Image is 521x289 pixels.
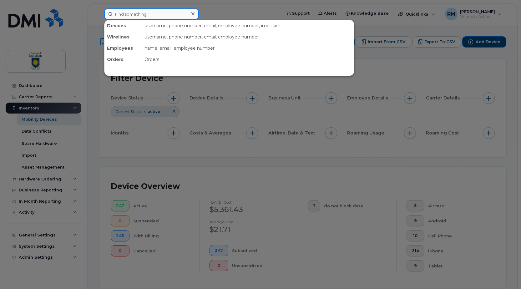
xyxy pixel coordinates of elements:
div: name, email, employee number [142,43,354,54]
div: Wirelines [104,31,142,43]
div: Employees [104,43,142,54]
div: username, phone number, email, employee number [142,31,354,43]
div: username, phone number, email, employee number, imei, sim [142,20,354,31]
div: Orders [142,54,354,65]
div: Devices [104,20,142,31]
div: Orders [104,54,142,65]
